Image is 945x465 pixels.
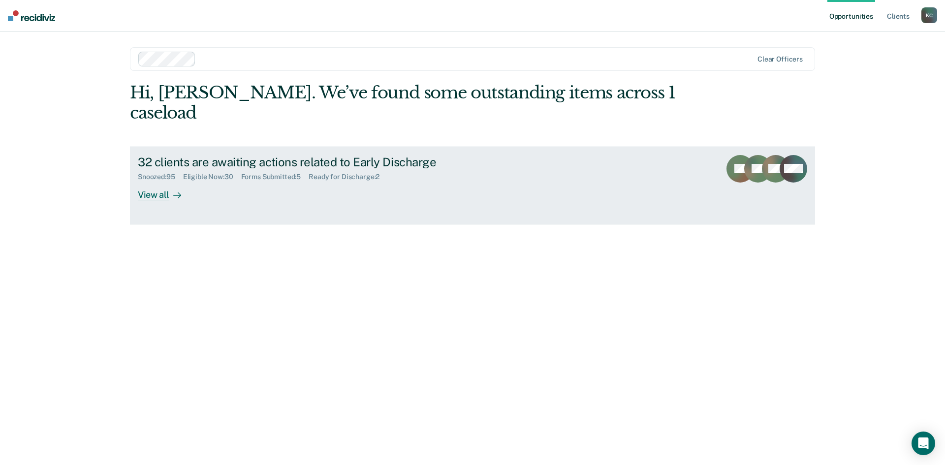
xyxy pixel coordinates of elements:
[921,7,937,23] div: K C
[130,147,815,224] a: 32 clients are awaiting actions related to Early DischargeSnoozed:95Eligible Now:30Forms Submitte...
[8,10,55,21] img: Recidiviz
[138,173,183,181] div: Snoozed : 95
[241,173,309,181] div: Forms Submitted : 5
[138,181,193,200] div: View all
[757,55,803,63] div: Clear officers
[183,173,241,181] div: Eligible Now : 30
[130,83,678,123] div: Hi, [PERSON_NAME]. We’ve found some outstanding items across 1 caseload
[921,7,937,23] button: KC
[309,173,387,181] div: Ready for Discharge : 2
[138,155,483,169] div: 32 clients are awaiting actions related to Early Discharge
[912,432,935,455] div: Open Intercom Messenger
